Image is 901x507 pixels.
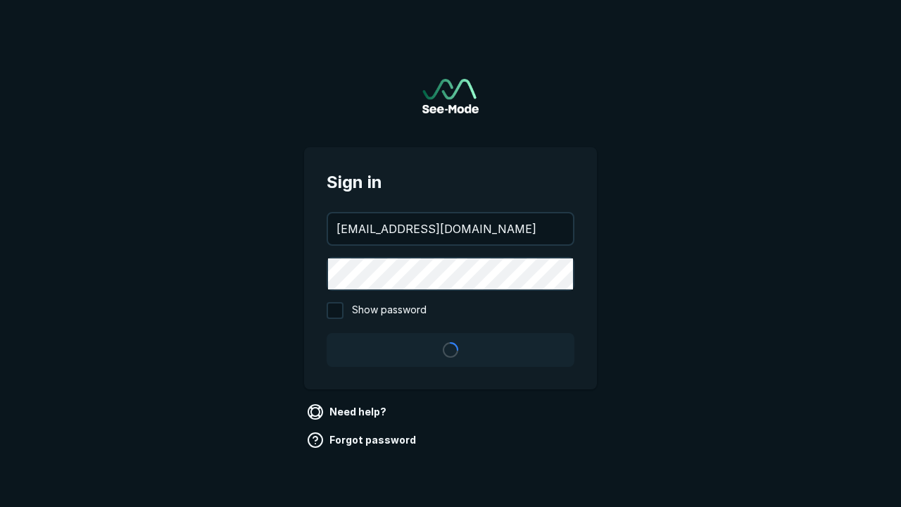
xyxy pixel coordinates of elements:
a: Need help? [304,401,392,423]
span: Sign in [327,170,574,195]
input: your@email.com [328,213,573,244]
img: See-Mode Logo [422,79,479,113]
a: Forgot password [304,429,422,451]
span: Show password [352,302,427,319]
a: Go to sign in [422,79,479,113]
